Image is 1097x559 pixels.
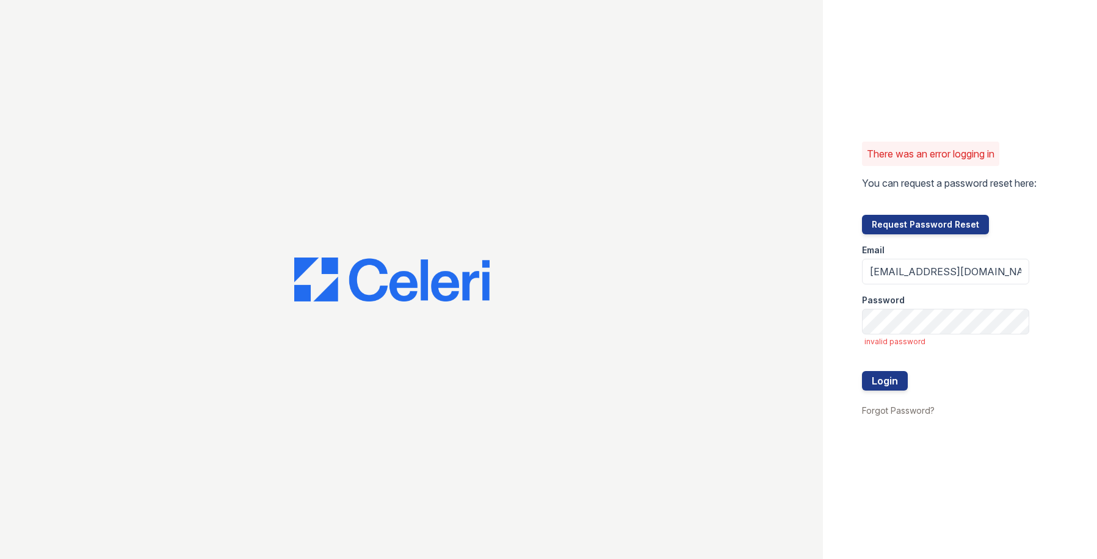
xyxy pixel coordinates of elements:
button: Request Password Reset [862,215,989,234]
label: Email [862,244,885,256]
img: CE_Logo_Blue-a8612792a0a2168367f1c8372b55b34899dd931a85d93a1a3d3e32e68fde9ad4.png [294,258,490,301]
span: invalid password [864,337,1029,347]
button: Login [862,371,908,391]
a: Forgot Password? [862,405,935,416]
label: Password [862,294,905,306]
p: There was an error logging in [867,146,994,161]
p: You can request a password reset here: [862,176,1037,190]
